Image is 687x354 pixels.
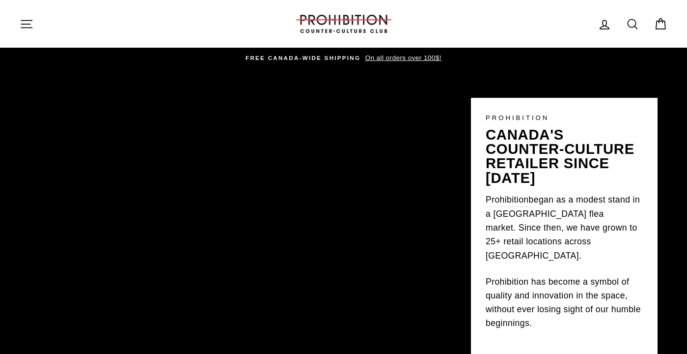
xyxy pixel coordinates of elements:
a: FREE CANADA-WIDE SHIPPING On all orders over 100$! [22,53,665,63]
p: PROHIBITION [486,113,643,123]
p: began as a modest stand in a [GEOGRAPHIC_DATA] flea market. Since then, we have grown to 25+ reta... [486,193,643,263]
a: Prohibition [486,193,529,207]
span: On all orders over 100$! [362,54,441,61]
p: Prohibition has become a symbol of quality and innovation in the space, without ever losing sight... [486,275,643,330]
span: FREE CANADA-WIDE SHIPPING [246,55,360,61]
img: PROHIBITION COUNTER-CULTURE CLUB [295,15,393,33]
p: canada's counter-culture retailer since [DATE] [486,128,643,185]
